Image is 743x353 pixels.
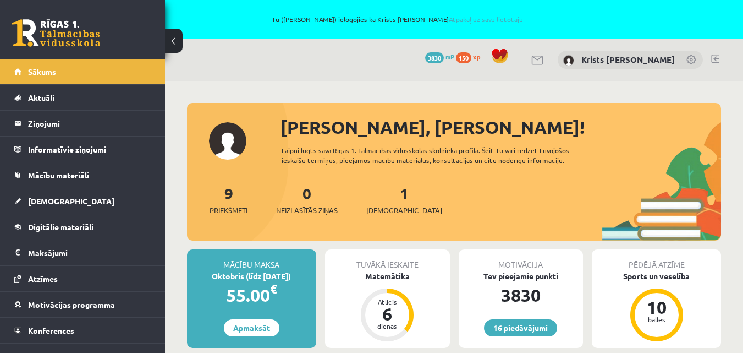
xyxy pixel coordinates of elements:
span: Konferences [28,325,74,335]
div: balles [640,316,673,323]
div: Matemātika [325,270,450,282]
div: dienas [371,323,404,329]
span: Mācību materiāli [28,170,89,180]
a: 0Neizlasītās ziņas [276,183,338,216]
div: Pēdējā atzīme [592,249,721,270]
a: Matemātika Atlicis 6 dienas [325,270,450,343]
span: mP [445,52,454,61]
img: Krists Andrejs Zeile [563,55,574,66]
div: Motivācija [459,249,584,270]
span: Sākums [28,67,56,77]
span: Priekšmeti [210,205,247,216]
a: Informatīvie ziņojumi [14,137,151,162]
span: 3830 [425,52,444,63]
div: Tev pieejamie punkti [459,270,584,282]
span: xp [473,52,480,61]
span: 150 [456,52,471,63]
a: 1[DEMOGRAPHIC_DATA] [366,183,442,216]
span: Digitālie materiāli [28,222,93,232]
a: 9Priekšmeti [210,183,247,216]
span: € [270,281,277,297]
a: Digitālie materiāli [14,214,151,240]
div: Mācību maksa [187,249,316,270]
span: Motivācijas programma [28,300,115,309]
a: Krists [PERSON_NAME] [581,54,675,65]
legend: Informatīvie ziņojumi [28,137,151,162]
a: Atzīmes [14,266,151,291]
a: 3830 mP [425,52,454,61]
div: [PERSON_NAME], [PERSON_NAME]! [280,114,721,140]
a: Mācību materiāli [14,162,151,188]
a: Maksājumi [14,240,151,265]
a: Aktuāli [14,85,151,110]
span: [DEMOGRAPHIC_DATA] [366,205,442,216]
div: 3830 [459,282,584,308]
a: Sports un veselība 10 balles [592,270,721,343]
div: Laipni lūgts savā Rīgas 1. Tālmācības vidusskolas skolnieka profilā. Šeit Tu vari redzēt tuvojošo... [282,145,602,165]
div: 55.00 [187,282,316,308]
span: Atzīmes [28,274,58,284]
legend: Maksājumi [28,240,151,265]
div: Atlicis [371,298,404,305]
div: 6 [371,305,404,323]
a: [DEMOGRAPHIC_DATA] [14,188,151,214]
a: Ziņojumi [14,111,151,136]
a: Apmaksāt [224,319,279,336]
a: Atpakaļ uz savu lietotāju [449,15,523,24]
div: Oktobris (līdz [DATE]) [187,270,316,282]
legend: Ziņojumi [28,111,151,136]
div: Sports un veselība [592,270,721,282]
a: Motivācijas programma [14,292,151,317]
a: 150 xp [456,52,486,61]
a: Konferences [14,318,151,343]
a: Rīgas 1. Tālmācības vidusskola [12,19,100,47]
a: 16 piedāvājumi [484,319,557,336]
span: [DEMOGRAPHIC_DATA] [28,196,114,206]
span: Neizlasītās ziņas [276,205,338,216]
span: Aktuāli [28,93,54,102]
span: Tu ([PERSON_NAME]) ielogojies kā Krists [PERSON_NAME] [126,16,669,23]
div: Tuvākā ieskaite [325,249,450,270]
div: 10 [640,298,673,316]
a: Sākums [14,59,151,84]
